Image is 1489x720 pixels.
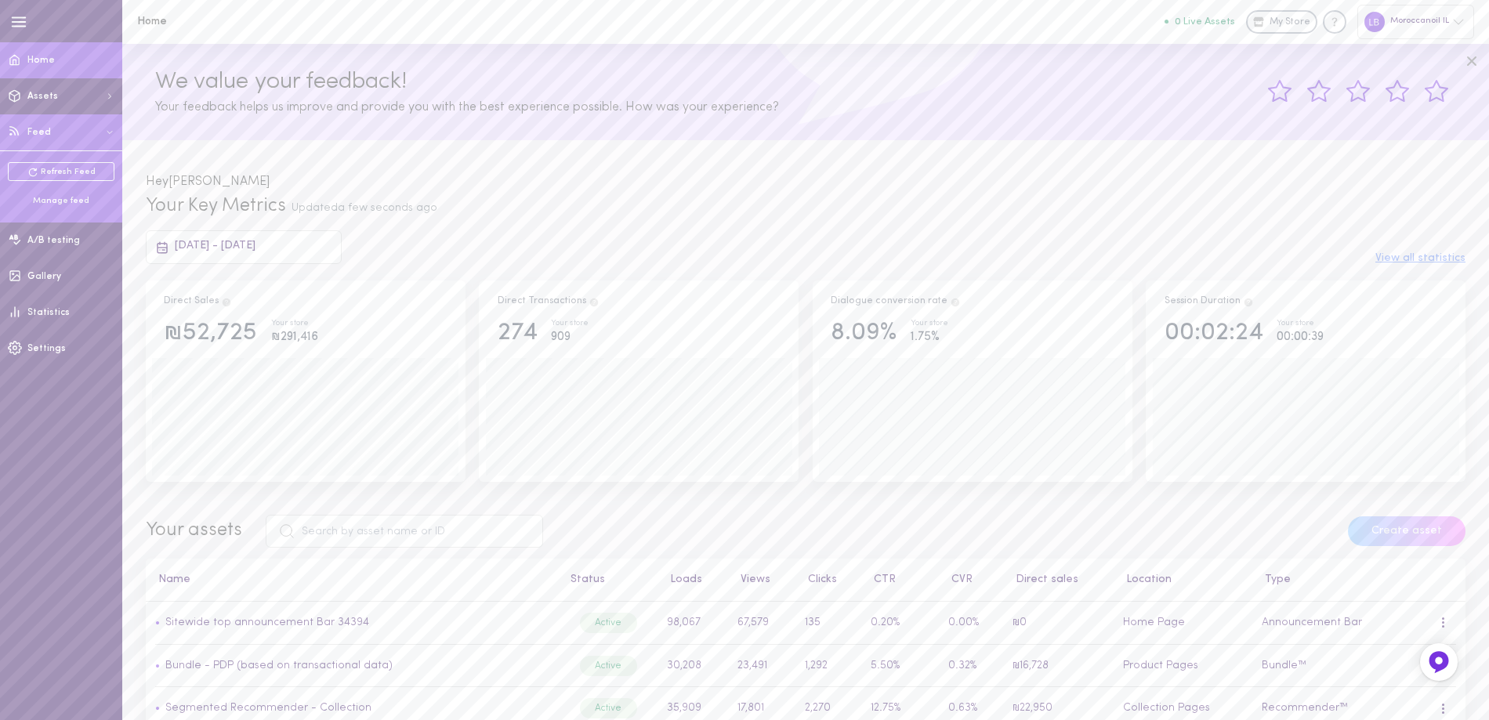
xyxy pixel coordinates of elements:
[164,295,232,309] div: Direct Sales
[1003,644,1114,687] td: ₪16,728
[1165,320,1263,347] div: 00:02:24
[580,613,637,633] div: Active
[831,320,897,347] div: 8.09%
[1165,16,1235,27] button: 0 Live Assets
[146,197,286,215] span: Your Key Metrics
[728,602,795,645] td: 67,579
[1427,650,1451,674] img: Feedback Button
[27,236,80,245] span: A/B testing
[271,327,318,347] div: ₪291,416
[862,602,940,645] td: 0.20%
[498,320,538,347] div: 274
[27,56,55,65] span: Home
[580,656,637,676] div: Active
[160,617,369,628] a: Sitewide top announcement Bar 34394
[1270,16,1310,30] span: My Store
[1262,702,1348,714] span: Recommender™
[1246,10,1317,34] a: My Store
[658,602,728,645] td: 98,067
[1165,295,1254,309] div: Session Duration
[1008,574,1078,585] button: Direct sales
[866,574,896,585] button: CTR
[831,295,961,309] div: Dialogue conversion rate
[1123,702,1210,714] span: Collection Pages
[795,644,862,687] td: 1,292
[175,240,255,251] span: [DATE] - [DATE]
[155,70,407,94] span: We value your feedback!
[911,327,948,347] div: 1.75%
[911,320,948,328] div: Your store
[27,128,51,137] span: Feed
[271,320,318,328] div: Your store
[137,16,396,27] h1: Home
[498,295,600,309] div: Direct Transactions
[146,521,242,540] span: Your assets
[940,602,1004,645] td: 0.00%
[1123,617,1185,628] span: Home Page
[940,644,1004,687] td: 0.32%
[1243,296,1254,306] span: Track how your session duration increase once users engage with your Assets
[1323,10,1346,34] div: Knowledge center
[733,574,770,585] button: Views
[165,702,371,714] a: Segmented Recommender - Collection
[551,327,589,347] div: 909
[1277,320,1324,328] div: Your store
[8,195,114,207] div: Manage feed
[146,175,270,188] span: Hey [PERSON_NAME]
[1123,660,1198,671] span: Product Pages
[164,320,257,347] div: ₪52,725
[160,702,371,714] a: Segmented Recommender - Collection
[221,296,232,306] span: Direct Sales are the result of users clicking on a product and then purchasing the exact same pro...
[1262,660,1306,671] span: Bundle™
[551,320,589,328] div: Your store
[950,296,961,306] span: The percentage of users who interacted with one of Dialogue`s assets and ended up purchasing in t...
[580,698,637,718] div: Active
[155,617,160,628] span: •
[155,660,160,671] span: •
[944,574,973,585] button: CVR
[155,702,160,714] span: •
[27,92,58,101] span: Assets
[795,602,862,645] td: 135
[27,308,70,317] span: Statistics
[1003,602,1114,645] td: ₪0
[589,296,600,306] span: Total transactions from users who clicked on a product through Dialogue assets, and purchased the...
[165,660,393,671] a: Bundle - PDP (based on transactional data)
[658,644,728,687] td: 30,208
[862,644,940,687] td: 5.50%
[662,574,702,585] button: Loads
[155,101,779,114] span: Your feedback helps us improve and provide you with the best experience possible. How was your ex...
[1348,516,1465,546] button: Create asset
[1118,574,1172,585] button: Location
[292,202,437,214] span: Updated a few seconds ago
[1277,327,1324,347] div: 00:00:39
[563,574,605,585] button: Status
[1165,16,1246,27] a: 0 Live Assets
[8,162,114,181] a: Refresh Feed
[160,660,393,671] a: Bundle - PDP (based on transactional data)
[1262,617,1362,628] span: Announcement Bar
[27,272,61,281] span: Gallery
[1357,5,1474,38] div: Moroccanoil IL
[266,515,543,548] input: Search by asset name or ID
[150,574,190,585] button: Name
[728,644,795,687] td: 23,491
[800,574,837,585] button: Clicks
[1257,574,1291,585] button: Type
[1375,253,1465,264] button: View all statistics
[165,617,369,628] a: Sitewide top announcement Bar 34394
[27,344,66,353] span: Settings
